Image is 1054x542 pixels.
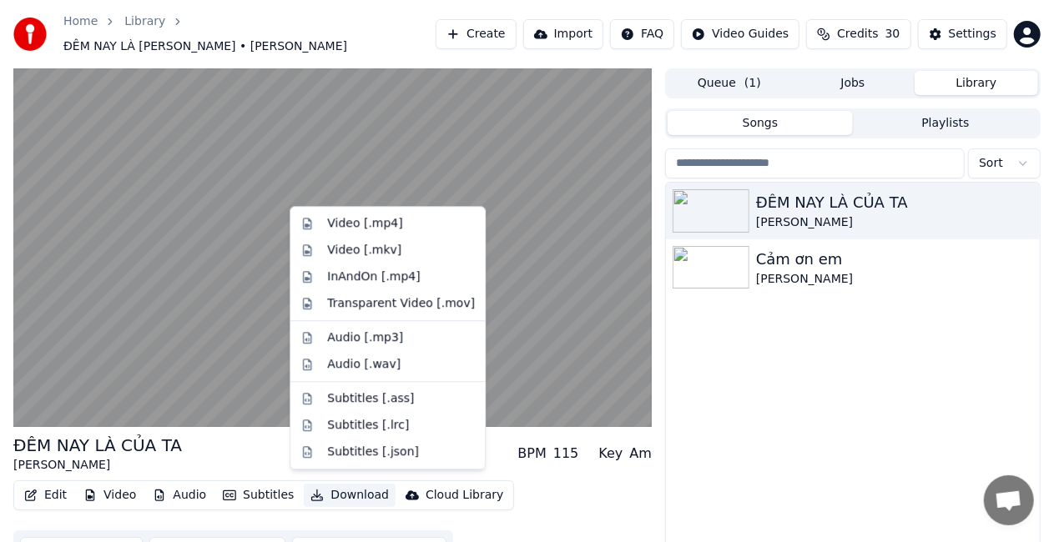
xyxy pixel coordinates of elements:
[327,215,402,232] div: Video [.mp4]
[304,484,396,507] button: Download
[77,484,143,507] button: Video
[598,444,623,464] div: Key
[13,457,182,474] div: [PERSON_NAME]
[853,111,1038,135] button: Playlists
[756,214,1033,231] div: [PERSON_NAME]
[979,155,1003,172] span: Sort
[327,356,401,373] div: Audio [.wav]
[806,19,910,49] button: Credits30
[984,475,1034,525] div: Open chat
[610,19,674,49] button: FAQ
[517,444,546,464] div: BPM
[949,26,996,43] div: Settings
[63,38,347,55] span: ĐÊM NAY LÀ [PERSON_NAME] • [PERSON_NAME]
[681,19,799,49] button: Video Guides
[756,271,1033,288] div: [PERSON_NAME]
[327,417,409,434] div: Subtitles [.lrc]
[791,71,915,95] button: Jobs
[146,484,213,507] button: Audio
[18,484,73,507] button: Edit
[744,75,761,92] span: ( 1 )
[426,487,503,504] div: Cloud Library
[327,242,401,258] div: Video [.mkv]
[756,248,1033,271] div: Cảm ơn em
[918,19,1007,49] button: Settings
[668,111,853,135] button: Songs
[523,19,603,49] button: Import
[63,13,98,30] a: Home
[327,390,414,407] div: Subtitles [.ass]
[13,434,182,457] div: ĐÊM NAY LÀ CỦA TA
[436,19,517,49] button: Create
[885,26,900,43] span: 30
[668,71,791,95] button: Queue
[327,444,419,460] div: Subtitles [.json]
[327,295,475,312] div: Transparent Video [.mov]
[837,26,878,43] span: Credits
[327,329,403,346] div: Audio [.mp3]
[553,444,579,464] div: 115
[124,13,165,30] a: Library
[756,191,1033,214] div: ĐÊM NAY LÀ CỦA TA
[63,13,436,55] nav: breadcrumb
[327,268,421,285] div: InAndOn [.mp4]
[216,484,300,507] button: Subtitles
[13,18,47,51] img: youka
[629,444,652,464] div: Am
[915,71,1038,95] button: Library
